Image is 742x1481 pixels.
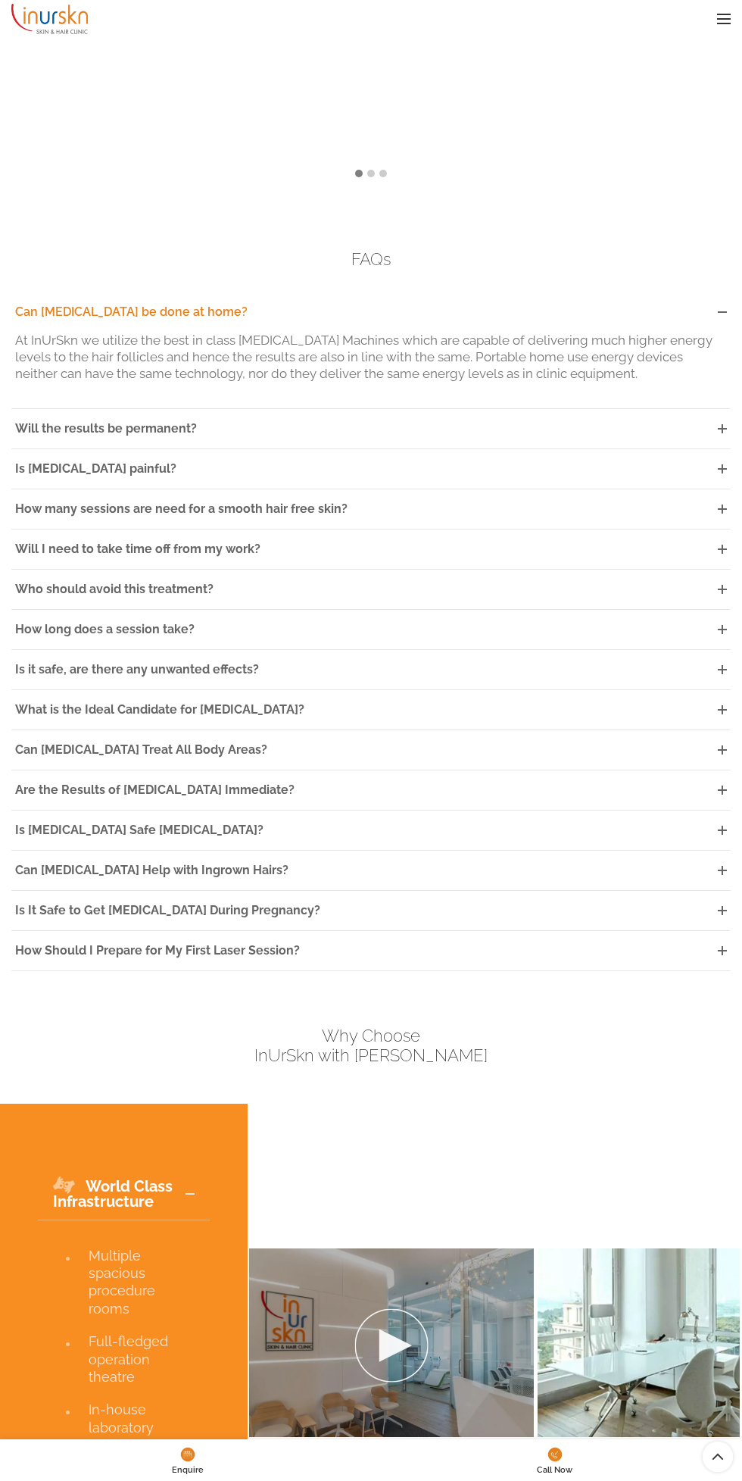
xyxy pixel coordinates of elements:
span: Will I need to take time off from my work? [15,542,260,556]
a: Can [MEDICAL_DATA] Treat All Body Areas? [11,730,731,770]
span: Is [MEDICAL_DATA] Safe [MEDICAL_DATA]? [15,823,263,837]
a: World Class Infrastructure [38,1168,210,1220]
a: Will the results be permanent? [11,409,731,448]
a: Is [MEDICAL_DATA] painful? [11,449,731,489]
a: Call Now [371,1443,738,1477]
h4: FAQs [11,249,731,269]
span: Enquire [11,1465,363,1475]
a: Can [MEDICAL_DATA] Help with Ingrown Hairs? [11,851,731,890]
span: Multiple spacious procedure rooms [89,1247,182,1318]
a: Enquire [4,1443,371,1477]
img: play-icon.png [354,1308,429,1383]
span: Can [MEDICAL_DATA] Help with Ingrown Hairs? [15,863,288,877]
a: Is it safe, are there any unwanted effects? [11,650,731,689]
span: Is It Safe to Get [MEDICAL_DATA] During Pregnancy? [15,903,320,917]
span: World Class Infrastructure [53,1177,173,1211]
span: What is the Ideal Candidate for [MEDICAL_DATA]? [15,702,304,717]
a: Is [MEDICAL_DATA] Safe [MEDICAL_DATA]? [11,811,731,850]
span: Can [MEDICAL_DATA] be done at home? [15,305,248,319]
span: Can [MEDICAL_DATA] Treat All Body Areas? [15,742,267,757]
span: Call Now [379,1465,731,1475]
span: Is [MEDICAL_DATA] painful? [15,461,176,476]
span: In-house laboratory [89,1401,182,1436]
span: How many sessions are need for a smooth hair free skin? [15,501,348,516]
a: Are the Results of [MEDICAL_DATA] Immediate? [11,770,731,810]
span: Is it safe, are there any unwanted effects? [15,662,259,676]
a: Who should avoid this treatment? [11,570,731,609]
h4: Why Choose InUrSkn with [PERSON_NAME] [11,1026,731,1066]
a: How long does a session take? [11,610,731,649]
p: At InUrSkn we utilize the best in class [MEDICAL_DATA] Machines which are capable of delivering m... [15,332,727,382]
span: Who should avoid this treatment? [15,582,214,596]
a: Is It Safe to Get [MEDICAL_DATA] During Pregnancy? [11,891,731,930]
span: How Should I Prepare for My First Laser Session? [15,943,300,958]
span: How long does a session take? [15,622,195,636]
span: Full-fledged operation theatre [89,1333,182,1386]
a: What is the Ideal Candidate for [MEDICAL_DATA]? [11,690,731,730]
a: How Should I Prepare for My First Laser Session? [11,931,731,970]
span: Will the results be permanent? [15,421,197,436]
span: Are the Results of [MEDICAL_DATA] Immediate? [15,783,295,797]
a: Scroll To Top [703,1442,733,1472]
a: How many sessions are need for a smooth hair free skin? [11,489,731,529]
a: Will I need to take time off from my work? [11,530,731,569]
a: Can [MEDICAL_DATA] be done at home? [11,292,731,332]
